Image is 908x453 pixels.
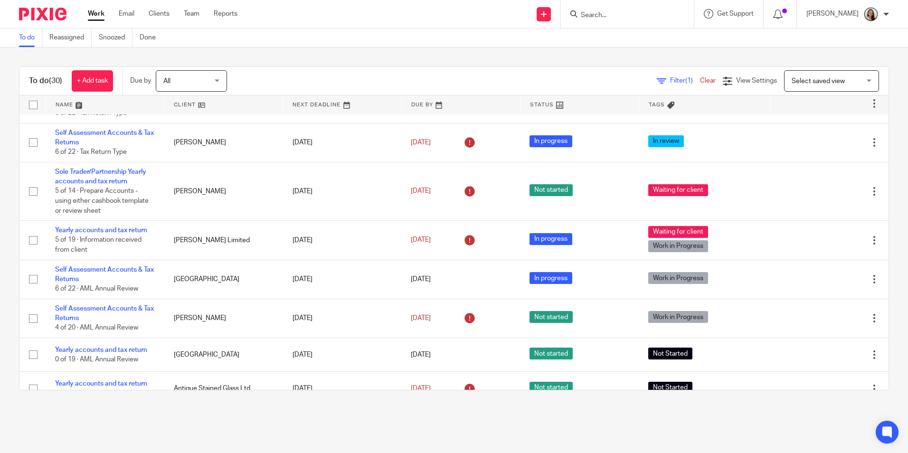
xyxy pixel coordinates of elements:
[736,77,777,84] span: View Settings
[55,169,146,185] a: Sole Trader/Partnership Yearly accounts and tax return
[164,221,283,260] td: [PERSON_NAME] Limited
[792,78,845,85] span: Select saved view
[530,233,572,245] span: In progress
[863,7,879,22] img: Profile.png
[530,272,572,284] span: In progress
[530,135,572,147] span: In progress
[700,77,716,84] a: Clear
[530,348,573,359] span: Not started
[55,347,147,353] a: Yearly accounts and tax return
[49,28,92,47] a: Reassigned
[55,356,138,363] span: 0 of 19 · AML Annual Review
[55,305,154,321] a: Self Assessment Accounts & Tax Returns
[55,380,147,387] a: Yearly accounts and tax return
[806,9,859,19] p: [PERSON_NAME]
[163,78,170,85] span: All
[283,162,402,220] td: [DATE]
[530,184,573,196] span: Not started
[119,9,134,19] a: Email
[55,325,138,331] span: 4 of 20 · AML Annual Review
[648,135,684,147] span: In review
[411,385,431,392] span: [DATE]
[283,260,402,299] td: [DATE]
[99,28,132,47] a: Snoozed
[580,11,665,20] input: Search
[55,227,147,234] a: Yearly accounts and tax return
[140,28,163,47] a: Done
[55,237,142,254] span: 5 of 19 · Information received from client
[164,338,283,371] td: [GEOGRAPHIC_DATA]
[29,76,62,86] h1: To do
[283,299,402,338] td: [DATE]
[411,237,431,244] span: [DATE]
[649,102,665,107] span: Tags
[19,28,42,47] a: To do
[648,272,708,284] span: Work in Progress
[283,123,402,162] td: [DATE]
[411,276,431,283] span: [DATE]
[55,266,154,283] a: Self Assessment Accounts & Tax Returns
[214,9,237,19] a: Reports
[648,311,708,323] span: Work in Progress
[411,139,431,146] span: [DATE]
[130,76,151,85] p: Due by
[648,382,692,394] span: Not Started
[55,130,154,146] a: Self Assessment Accounts & Tax Returns
[164,260,283,299] td: [GEOGRAPHIC_DATA]
[530,382,573,394] span: Not started
[648,184,708,196] span: Waiting for client
[411,351,431,358] span: [DATE]
[283,221,402,260] td: [DATE]
[717,10,754,17] span: Get Support
[283,372,402,406] td: [DATE]
[283,338,402,371] td: [DATE]
[411,188,431,195] span: [DATE]
[530,311,573,323] span: Not started
[49,77,62,85] span: (30)
[648,226,708,238] span: Waiting for client
[55,149,127,155] span: 6 of 22 · Tax Return Type
[88,9,104,19] a: Work
[164,123,283,162] td: [PERSON_NAME]
[164,299,283,338] td: [PERSON_NAME]
[670,77,700,84] span: Filter
[184,9,199,19] a: Team
[164,162,283,220] td: [PERSON_NAME]
[164,372,283,406] td: Antique Stained Glass Ltd
[55,285,138,292] span: 6 of 22 · AML Annual Review
[648,348,692,359] span: Not Started
[72,70,113,92] a: + Add task
[411,315,431,321] span: [DATE]
[648,240,708,252] span: Work in Progress
[19,8,66,20] img: Pixie
[149,9,170,19] a: Clients
[55,188,149,214] span: 5 of 14 · Prepare Accounts - using either cashbook template or review sheet
[685,77,693,84] span: (1)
